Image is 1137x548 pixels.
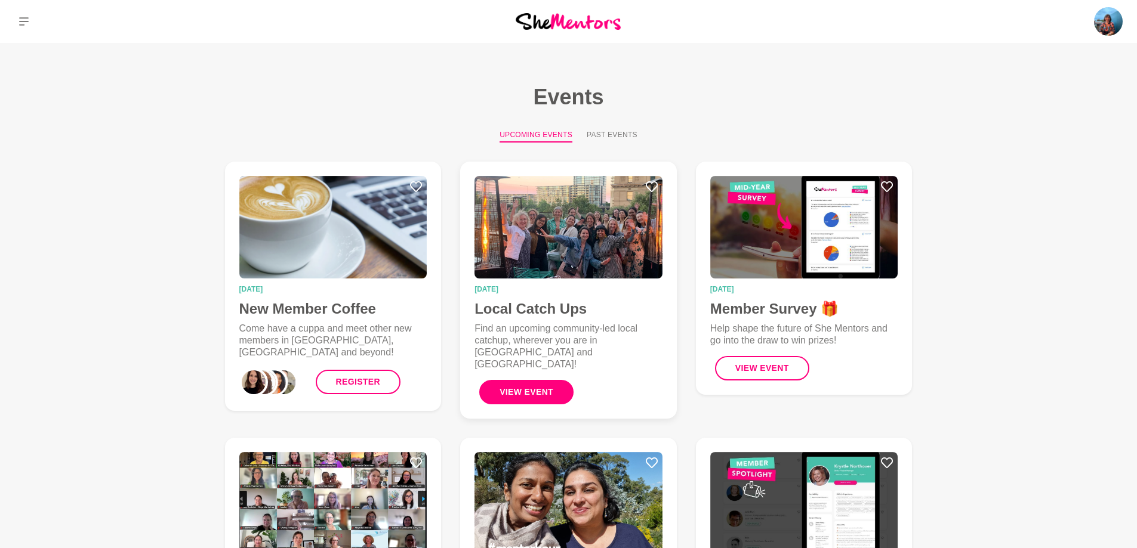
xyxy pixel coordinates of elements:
[696,162,913,395] a: Member Survey 🎁[DATE]Member Survey 🎁Help shape the future of She Mentors and go into the draw to ...
[269,368,298,397] div: 3_Aurora Francois
[239,176,427,278] img: New Member Coffee
[587,129,637,143] button: Past Events
[710,286,898,293] time: [DATE]
[259,368,288,397] div: 2_Smritha V
[239,323,427,358] p: Come have a cuppa and meet other new members in [GEOGRAPHIC_DATA], [GEOGRAPHIC_DATA] and beyond!
[479,380,574,404] button: View Event
[225,162,442,411] a: New Member Coffee[DATE]New Member CoffeeCome have a cuppa and meet other new members in [GEOGRAPH...
[715,356,809,380] button: View Event
[474,300,663,318] h4: Local Catch Ups
[500,129,572,143] button: Upcoming Events
[474,286,663,293] time: [DATE]
[710,176,898,278] img: Member Survey 🎁
[206,83,932,110] h1: Events
[316,370,400,394] a: Register
[239,368,268,397] div: 0_Ali Adey
[710,323,898,346] p: Help shape the future of She Mentors and go into the draw to win prizes!
[474,176,663,278] img: Local Catch Ups
[460,162,677,419] a: Local Catch Ups[DATE]Local Catch UpsFind an upcoming community-led local catchup, wherever you ar...
[239,286,427,293] time: [DATE]
[516,13,621,29] img: She Mentors Logo
[249,368,278,397] div: 1_Kirsten Iosefo
[239,300,427,318] h4: New Member Coffee
[710,300,898,318] h4: Member Survey 🎁
[1094,7,1123,36] img: Philippa Horton
[474,323,663,370] p: Find an upcoming community-led local catchup, wherever you are in [GEOGRAPHIC_DATA] and [GEOGRAPH...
